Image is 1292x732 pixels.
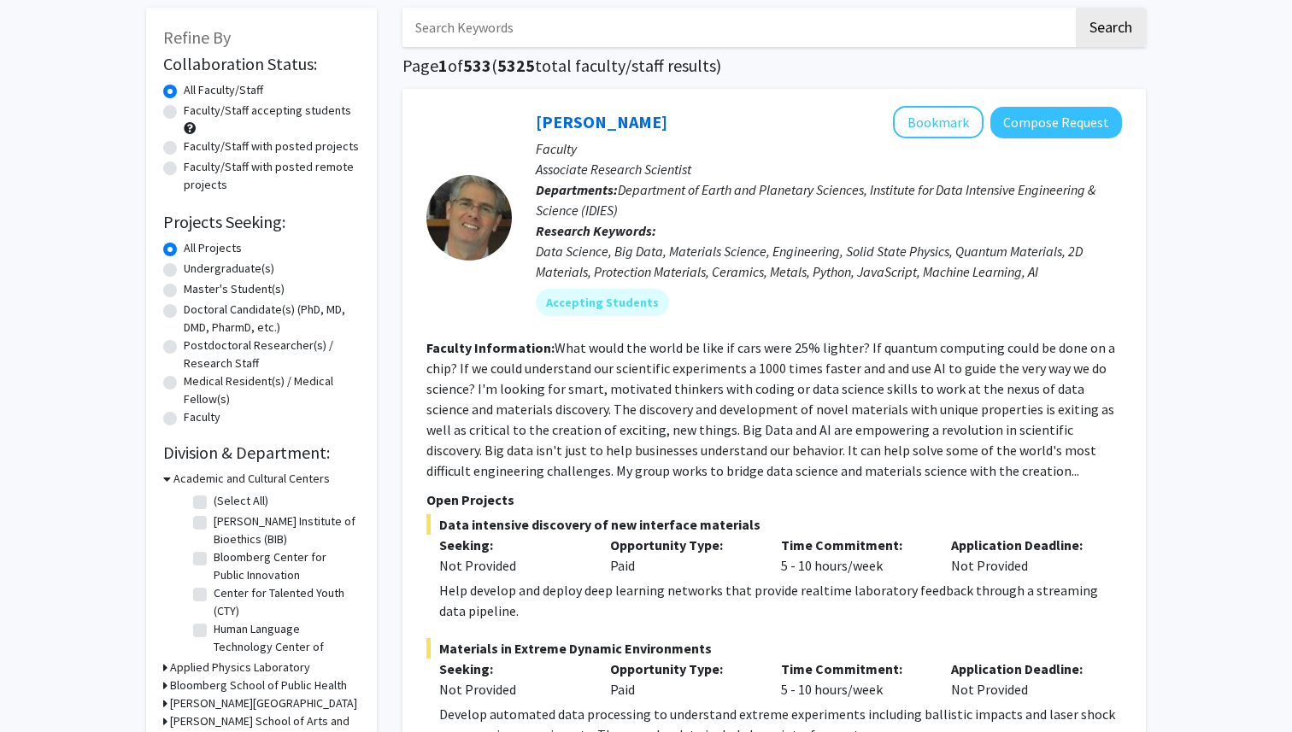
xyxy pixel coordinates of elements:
label: (Select All) [214,492,268,510]
div: Not Provided [938,659,1109,700]
label: Faculty/Staff with posted remote projects [184,158,360,194]
h2: Division & Department: [163,442,360,463]
p: Opportunity Type: [610,659,755,679]
p: Opportunity Type: [610,535,755,555]
h2: Collaboration Status: [163,54,360,74]
label: Human Language Technology Center of Excellence (HLTCOE) [214,620,355,674]
p: Application Deadline: [951,535,1096,555]
span: Data intensive discovery of new interface materials [426,514,1122,535]
label: Faculty/Staff accepting students [184,102,351,120]
div: 5 - 10 hours/week [768,535,939,576]
p: Time Commitment: [781,659,926,679]
h1: Page of ( total faculty/staff results) [402,56,1146,76]
span: 1 [438,55,448,76]
label: [PERSON_NAME] Institute of Bioethics (BIB) [214,512,355,548]
p: Time Commitment: [781,535,926,555]
span: 533 [463,55,491,76]
iframe: Chat [13,655,73,719]
label: Bloomberg Center for Public Innovation [214,548,355,584]
b: Research Keywords: [536,222,656,239]
label: Master's Student(s) [184,280,285,298]
p: Open Projects [426,489,1122,510]
span: Refine By [163,26,231,48]
label: Medical Resident(s) / Medical Fellow(s) [184,372,360,408]
label: Undergraduate(s) [184,260,274,278]
div: Not Provided [439,555,584,576]
span: Materials in Extreme Dynamic Environments [426,638,1122,659]
div: Data Science, Big Data, Materials Science, Engineering, Solid State Physics, Quantum Materials, 2... [536,241,1122,282]
span: Department of Earth and Planetary Sciences, Institute for Data Intensive Engineering & Science (I... [536,181,1095,219]
div: Paid [597,659,768,700]
button: Compose Request to David Elbert [990,107,1122,138]
mat-chip: Accepting Students [536,289,669,316]
a: [PERSON_NAME] [536,111,667,132]
p: Seeking: [439,659,584,679]
b: Faculty Information: [426,339,555,356]
fg-read-more: What would the world be like if cars were 25% lighter? If quantum computing could be done on a ch... [426,339,1115,479]
b: Departments: [536,181,618,198]
p: Seeking: [439,535,584,555]
label: All Faculty/Staff [184,81,263,99]
div: Not Provided [439,679,584,700]
span: 5325 [497,55,535,76]
p: Application Deadline: [951,659,1096,679]
p: Faculty [536,138,1122,159]
h3: Bloomberg School of Public Health [170,676,347,694]
p: Associate Research Scientist [536,159,1122,179]
label: Center for Talented Youth (CTY) [214,584,355,620]
input: Search Keywords [402,8,1073,47]
label: Doctoral Candidate(s) (PhD, MD, DMD, PharmD, etc.) [184,301,360,337]
h3: [PERSON_NAME][GEOGRAPHIC_DATA] [170,694,357,712]
h3: Applied Physics Laboratory [170,659,310,676]
label: Faculty [184,408,220,426]
div: Paid [597,535,768,576]
div: Help develop and deploy deep learning networks that provide realtime laboratory feedback through ... [439,580,1122,621]
button: Add David Elbert to Bookmarks [893,106,984,138]
label: All Projects [184,239,242,257]
div: Not Provided [938,535,1109,576]
label: Postdoctoral Researcher(s) / Research Staff [184,337,360,372]
h2: Projects Seeking: [163,212,360,232]
button: Search [1076,8,1146,47]
label: Faculty/Staff with posted projects [184,138,359,155]
h3: Academic and Cultural Centers [173,470,330,488]
div: 5 - 10 hours/week [768,659,939,700]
